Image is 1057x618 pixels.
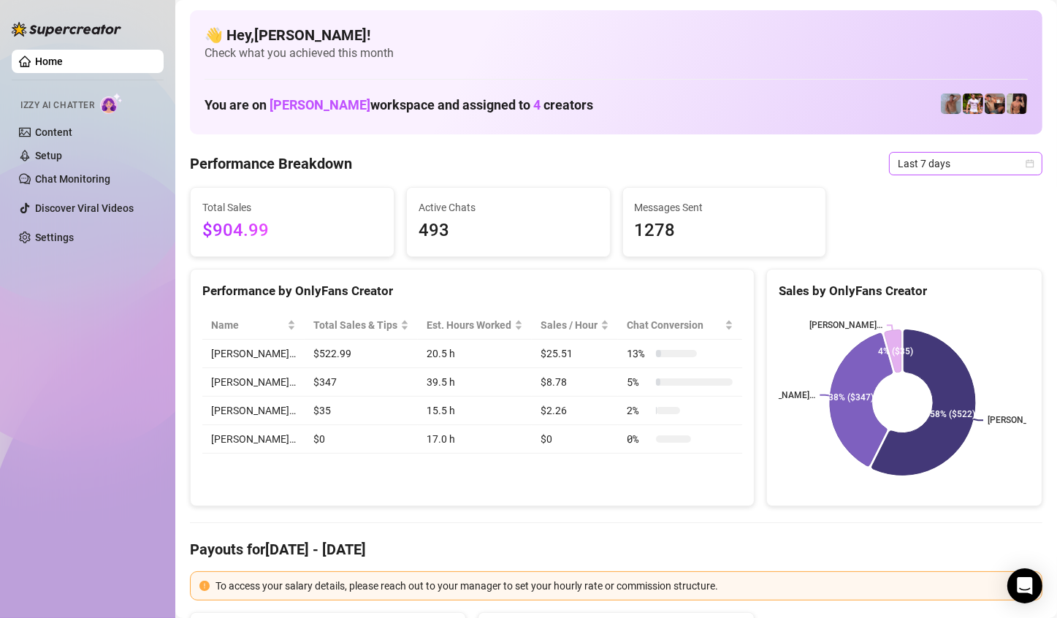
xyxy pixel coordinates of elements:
[742,390,815,400] text: [PERSON_NAME]…
[627,374,650,390] span: 5 %
[532,397,618,425] td: $2.26
[199,581,210,591] span: exclamation-circle
[12,22,121,37] img: logo-BBDzfeDw.svg
[541,317,598,333] span: Sales / Hour
[419,199,598,215] span: Active Chats
[1007,568,1042,603] div: Open Intercom Messenger
[1026,159,1034,168] span: calendar
[618,311,741,340] th: Chat Conversion
[418,425,532,454] td: 17.0 h
[532,368,618,397] td: $8.78
[898,153,1034,175] span: Last 7 days
[35,232,74,243] a: Settings
[635,217,814,245] span: 1278
[809,321,882,331] text: [PERSON_NAME]…
[941,94,961,114] img: Joey
[202,397,305,425] td: [PERSON_NAME]…
[532,425,618,454] td: $0
[215,578,1033,594] div: To access your salary details, please reach out to your manager to set your hourly rate or commis...
[202,199,382,215] span: Total Sales
[202,425,305,454] td: [PERSON_NAME]…
[1007,94,1027,114] img: Zach
[313,317,397,333] span: Total Sales & Tips
[627,403,650,419] span: 2 %
[627,431,650,447] span: 0 %
[305,368,418,397] td: $347
[35,202,134,214] a: Discover Viral Videos
[190,539,1042,560] h4: Payouts for [DATE] - [DATE]
[627,346,650,362] span: 13 %
[211,317,284,333] span: Name
[418,340,532,368] td: 20.5 h
[305,397,418,425] td: $35
[985,94,1005,114] img: Osvaldo
[305,425,418,454] td: $0
[35,56,63,67] a: Home
[20,99,94,112] span: Izzy AI Chatter
[532,311,618,340] th: Sales / Hour
[270,97,370,112] span: [PERSON_NAME]
[427,317,511,333] div: Est. Hours Worked
[35,126,72,138] a: Content
[963,94,983,114] img: Hector
[202,281,742,301] div: Performance by OnlyFans Creator
[205,25,1028,45] h4: 👋 Hey, [PERSON_NAME] !
[418,368,532,397] td: 39.5 h
[205,45,1028,61] span: Check what you achieved this month
[779,281,1030,301] div: Sales by OnlyFans Creator
[635,199,814,215] span: Messages Sent
[627,317,721,333] span: Chat Conversion
[205,97,593,113] h1: You are on workspace and assigned to creators
[202,311,305,340] th: Name
[418,397,532,425] td: 15.5 h
[305,311,418,340] th: Total Sales & Tips
[202,340,305,368] td: [PERSON_NAME]…
[202,217,382,245] span: $904.99
[190,153,352,174] h4: Performance Breakdown
[305,340,418,368] td: $522.99
[35,150,62,161] a: Setup
[419,217,598,245] span: 493
[202,368,305,397] td: [PERSON_NAME]…
[533,97,541,112] span: 4
[35,173,110,185] a: Chat Monitoring
[532,340,618,368] td: $25.51
[100,93,123,114] img: AI Chatter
